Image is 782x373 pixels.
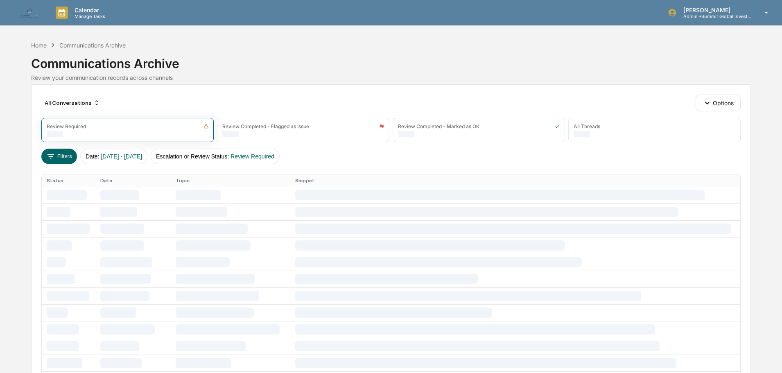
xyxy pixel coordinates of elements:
[379,124,384,129] img: icon
[68,7,109,14] p: Calendar
[31,42,47,49] div: Home
[20,7,39,19] img: logo
[290,174,740,187] th: Snippet
[231,153,274,160] span: Review Required
[171,174,290,187] th: Topic
[42,174,95,187] th: Status
[203,124,209,129] img: icon
[95,174,171,187] th: Date
[677,7,753,14] p: [PERSON_NAME]
[59,42,126,49] div: Communications Archive
[677,14,753,19] p: Admin • Summit Global Investments
[80,149,147,164] button: Date:[DATE] - [DATE]
[101,153,142,160] span: [DATE] - [DATE]
[31,74,750,81] div: Review your communication records across channels
[398,123,479,129] div: Review Completed - Marked as OK
[696,95,740,111] button: Options
[41,149,77,164] button: Filters
[222,123,309,129] div: Review Completed - Flagged as Issue
[574,123,600,129] div: All Threads
[31,50,750,71] div: Communications Archive
[41,96,103,109] div: All Conversations
[68,14,109,19] p: Manage Tasks
[47,123,86,129] div: Review Required
[151,149,280,164] button: Escalation or Review Status:Review Required
[555,124,560,129] img: icon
